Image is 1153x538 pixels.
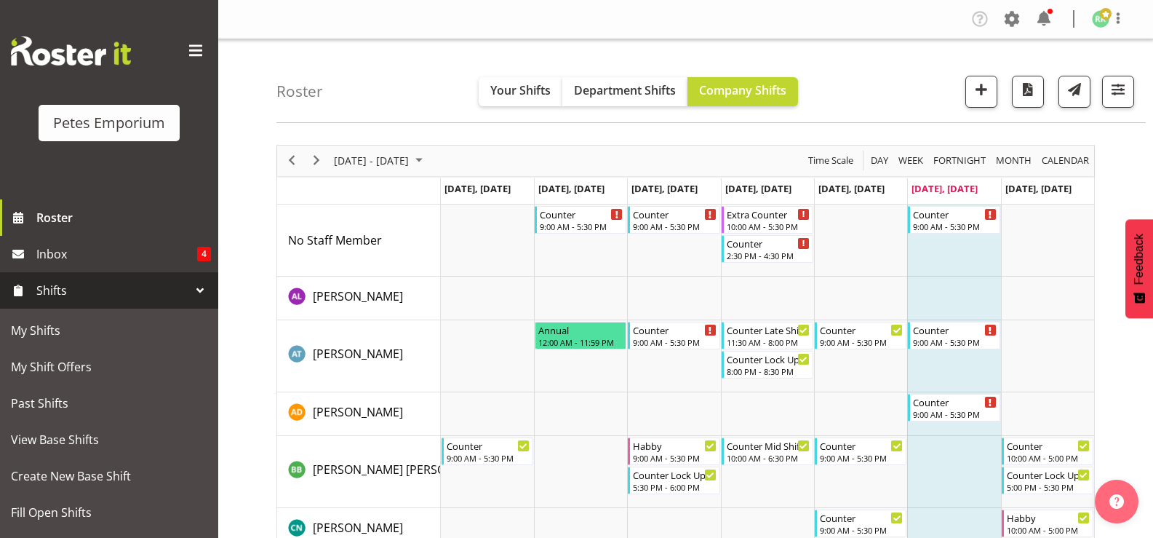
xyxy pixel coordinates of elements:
div: previous period [279,146,304,176]
span: Fill Open Shifts [11,502,207,523]
div: Counter [633,207,716,221]
button: Month [1040,151,1092,170]
div: Beena Beena"s event - Counter Lock Up Begin From Sunday, September 21, 2025 at 5:00:00 PM GMT+12:... [1002,467,1093,494]
span: My Shift Offers [11,356,207,378]
div: Counter [540,207,623,221]
div: Counter [913,395,996,409]
div: Beena Beena"s event - Habby Begin From Wednesday, September 17, 2025 at 9:00:00 AM GMT+12:00 Ends... [628,438,719,465]
div: Beena Beena"s event - Counter Lock Up Begin From Wednesday, September 17, 2025 at 5:30:00 PM GMT+... [628,467,719,494]
span: Company Shifts [699,82,786,98]
span: Day [869,151,890,170]
div: Counter Late Shift [727,323,810,337]
button: Your Shifts [479,77,562,106]
span: Inbox [36,243,197,265]
div: Alex-Micheal Taniwha"s event - Counter Begin From Wednesday, September 17, 2025 at 9:00:00 AM GMT... [628,322,719,349]
div: 10:00 AM - 5:00 PM [1007,524,1090,536]
a: [PERSON_NAME] [313,345,403,363]
span: Your Shifts [490,82,551,98]
span: [PERSON_NAME] [PERSON_NAME] [313,462,496,478]
span: [PERSON_NAME] [313,404,403,420]
a: Create New Base Shift [4,458,215,494]
div: Alex-Micheal Taniwha"s event - Counter Begin From Friday, September 19, 2025 at 9:00:00 AM GMT+12... [815,322,906,349]
a: Fill Open Shifts [4,494,215,531]
button: Company Shifts [687,77,798,106]
img: Rosterit website logo [11,36,131,66]
a: [PERSON_NAME] [313,288,403,305]
div: 12:00 AM - 11:59 PM [538,336,623,348]
div: No Staff Member"s event - Counter Begin From Thursday, September 18, 2025 at 2:30:00 PM GMT+12:00... [722,235,813,263]
span: [DATE], [DATE] [444,182,511,195]
div: Beena Beena"s event - Counter Begin From Monday, September 15, 2025 at 9:00:00 AM GMT+12:00 Ends ... [442,438,533,465]
span: [DATE], [DATE] [911,182,978,195]
span: Feedback [1133,234,1146,285]
button: Next [307,151,327,170]
span: [DATE], [DATE] [725,182,791,195]
td: Alex-Micheal Taniwha resource [277,320,441,392]
div: 9:00 AM - 5:30 PM [633,452,716,464]
div: 9:00 AM - 5:30 PM [913,336,996,348]
div: Counter [820,323,903,337]
div: Habby [633,438,716,453]
div: Counter Lock Up [727,352,810,366]
div: 5:00 PM - 5:30 PM [1007,481,1090,493]
span: [DATE], [DATE] [818,182,885,195]
button: Previous [282,151,302,170]
td: Amelia Denz resource [277,392,441,436]
div: 2:30 PM - 4:30 PM [727,250,810,261]
div: 9:00 AM - 5:30 PM [913,408,996,420]
div: Counter [913,323,996,337]
span: Fortnight [932,151,987,170]
button: Send a list of all shifts for the selected filtered period to all rostered employees. [1058,76,1090,108]
span: Roster [36,207,211,229]
td: Beena Beena resource [277,436,441,508]
div: Counter Lock Up [633,467,716,482]
span: Time Scale [807,151,855,170]
td: Abigail Lane resource [277,277,441,320]
span: Department Shifts [574,82,676,98]
div: Habby [1007,510,1090,525]
a: My Shifts [4,312,215,349]
span: No Staff Member [288,232,382,248]
a: My Shift Offers [4,349,215,385]
div: 9:00 AM - 5:30 PM [447,452,530,464]
div: Counter [820,510,903,525]
div: Beena Beena"s event - Counter Begin From Friday, September 19, 2025 at 9:00:00 AM GMT+12:00 Ends ... [815,438,906,465]
button: Timeline Month [994,151,1034,170]
img: help-xxl-2.png [1109,494,1124,509]
a: [PERSON_NAME] [313,519,403,537]
div: September 15 - 21, 2025 [329,146,431,176]
div: Counter Mid Shift [727,438,810,453]
span: [DATE], [DATE] [538,182,605,195]
span: Week [897,151,925,170]
span: [DATE], [DATE] [1005,182,1072,195]
span: Month [994,151,1033,170]
div: No Staff Member"s event - Counter Begin From Wednesday, September 17, 2025 at 9:00:00 AM GMT+12:0... [628,206,719,234]
span: Create New Base Shift [11,465,207,487]
div: 10:00 AM - 5:00 PM [1007,452,1090,464]
div: Alex-Micheal Taniwha"s event - Counter Lock Up Begin From Thursday, September 18, 2025 at 8:00:00... [722,351,813,379]
h4: Roster [276,83,323,100]
span: [PERSON_NAME] [313,520,403,536]
span: [DATE], [DATE] [631,182,698,195]
div: 5:30 PM - 6:00 PM [633,481,716,493]
a: [PERSON_NAME] [313,403,403,421]
div: Alex-Micheal Taniwha"s event - Annual Begin From Tuesday, September 16, 2025 at 12:00:00 AM GMT+1... [535,322,626,349]
a: No Staff Member [288,232,382,249]
div: 11:30 AM - 8:00 PM [727,336,810,348]
div: No Staff Member"s event - Counter Begin From Tuesday, September 16, 2025 at 9:00:00 AM GMT+12:00 ... [535,206,626,234]
div: Christine Neville"s event - Counter Begin From Friday, September 19, 2025 at 9:00:00 AM GMT+12:00... [815,510,906,537]
span: Shifts [36,280,189,301]
div: 9:00 AM - 5:30 PM [820,336,903,348]
a: [PERSON_NAME] [PERSON_NAME] [313,461,496,478]
div: Counter [727,236,810,250]
span: [PERSON_NAME] [313,288,403,304]
div: Counter [447,438,530,453]
div: 9:00 AM - 5:30 PM [633,336,716,348]
div: Annual [538,323,623,337]
span: [PERSON_NAME] [313,346,403,362]
button: Fortnight [931,151,989,170]
div: Amelia Denz"s event - Counter Begin From Saturday, September 20, 2025 at 9:00:00 AM GMT+12:00 End... [908,394,1000,422]
div: 9:00 AM - 5:30 PM [913,221,996,232]
button: Time Scale [806,151,856,170]
div: Alex-Micheal Taniwha"s event - Counter Begin From Saturday, September 20, 2025 at 9:00:00 AM GMT+... [908,322,1000,349]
